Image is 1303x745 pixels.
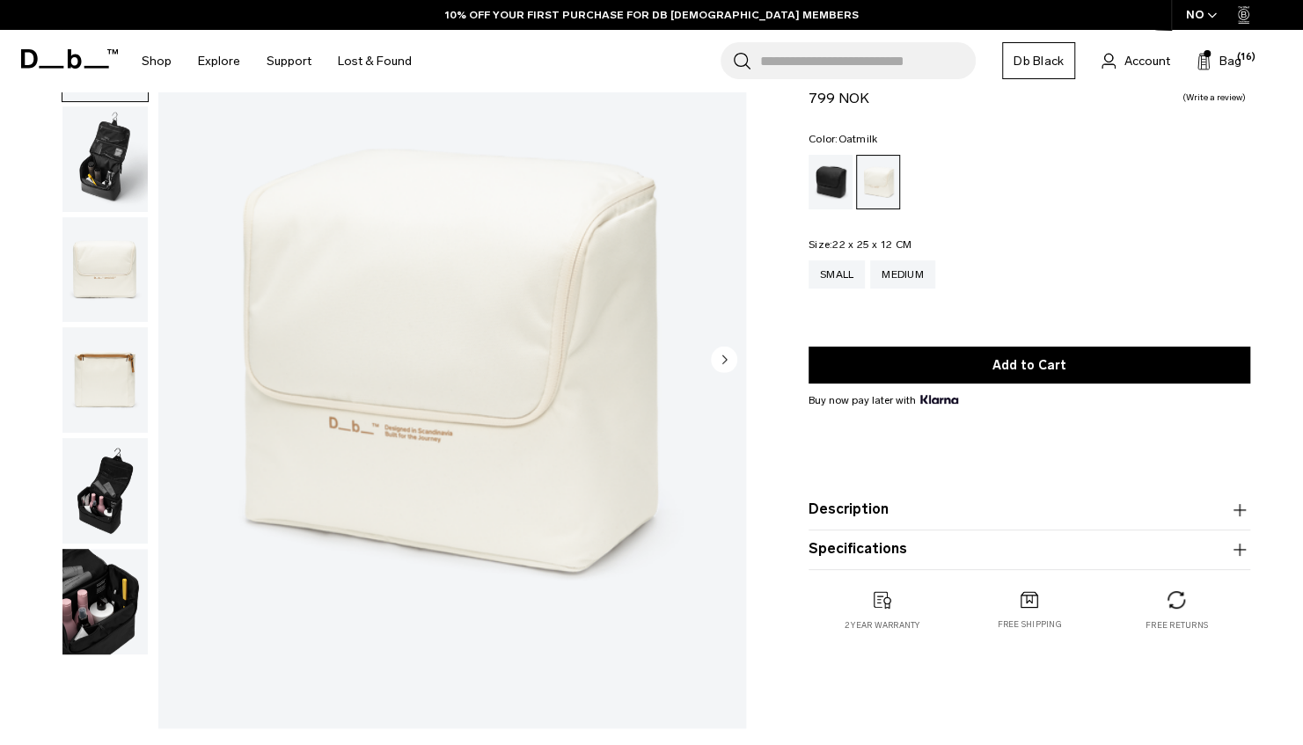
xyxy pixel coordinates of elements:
span: Buy now pay later with [809,392,958,408]
a: Account [1102,50,1170,71]
a: 10% OFF YOUR FIRST PURCHASE FOR DB [DEMOGRAPHIC_DATA] MEMBERS [445,7,859,23]
button: Specifications [809,539,1250,560]
button: Essential Washbag M Oatmilk [62,548,149,655]
span: (16) [1237,50,1255,65]
p: 2 year warranty [845,619,920,632]
a: Small [809,260,865,289]
span: 799 NOK [809,90,869,106]
legend: Size: [809,239,911,250]
img: Essential Washbag M Oatmilk [62,438,148,544]
button: Essential Washbag M Oatmilk [62,216,149,324]
button: Next slide [711,347,737,376]
a: Explore [198,30,240,92]
span: Account [1124,52,1170,70]
span: Bag [1219,52,1241,70]
p: Free returns [1146,619,1208,632]
img: Essential Washbag M Oatmilk [62,217,148,323]
span: 22 x 25 x 12 CM [832,238,911,251]
a: Support [267,30,311,92]
a: Medium [870,260,935,289]
p: Free shipping [997,618,1061,631]
img: Essential Washbag M Oatmilk [62,106,148,212]
button: Add to Cart [809,347,1250,383]
button: Description [809,500,1250,521]
a: Write a review [1182,93,1246,102]
button: Essential Washbag M Oatmilk [62,437,149,544]
a: Db Black [1002,42,1075,79]
a: Shop [142,30,172,92]
img: Essential Washbag M Oatmilk [62,549,148,654]
a: Black Out [809,155,853,209]
button: Essential Washbag M Oatmilk [62,326,149,434]
button: Essential Washbag M Oatmilk [62,106,149,213]
a: Oatmilk [856,155,900,209]
img: {"height" => 20, "alt" => "Klarna"} [920,395,958,404]
nav: Main Navigation [128,30,425,92]
img: Essential Washbag M Oatmilk [62,327,148,433]
button: Bag (16) [1197,50,1241,71]
span: Oatmilk [838,133,877,145]
a: Lost & Found [338,30,412,92]
legend: Color: [809,134,877,144]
